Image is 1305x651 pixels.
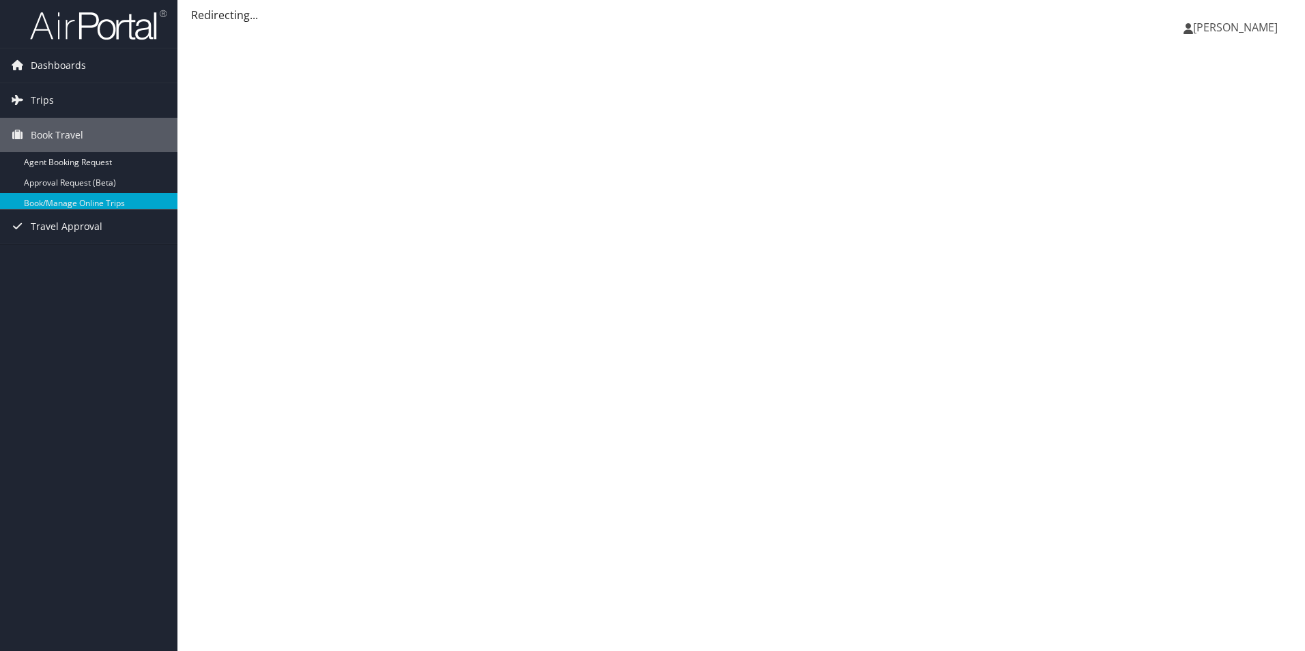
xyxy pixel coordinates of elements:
[1184,7,1291,48] a: [PERSON_NAME]
[31,209,102,244] span: Travel Approval
[191,7,1291,23] div: Redirecting...
[31,83,54,117] span: Trips
[31,48,86,83] span: Dashboards
[31,118,83,152] span: Book Travel
[30,9,167,41] img: airportal-logo.png
[1193,20,1278,35] span: [PERSON_NAME]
